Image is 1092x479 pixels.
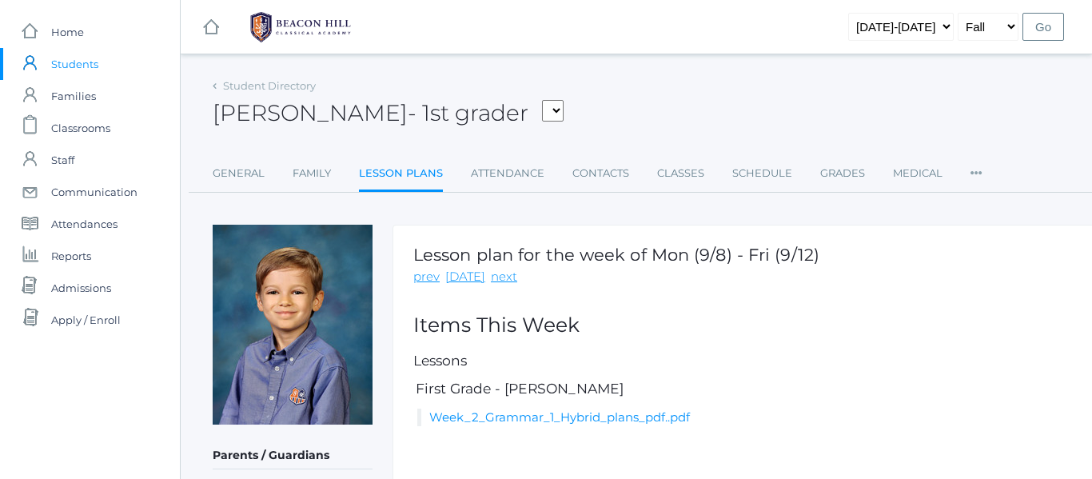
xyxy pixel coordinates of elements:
a: next [491,268,517,286]
h5: Parents / Guardians [213,442,373,469]
span: Home [51,16,84,48]
span: Reports [51,240,91,272]
h5: Lessons [413,353,1087,369]
a: Schedule [732,158,792,190]
span: Admissions [51,272,111,304]
span: - 1st grader [408,99,528,126]
img: BHCALogos-05-308ed15e86a5a0abce9b8dd61676a3503ac9727e845dece92d48e8588c001991.png [241,7,361,47]
a: Contacts [572,158,629,190]
a: Lesson Plans [359,158,443,192]
h2: Items This Week [413,314,1087,337]
span: Families [51,80,96,112]
a: [DATE] [445,268,485,286]
a: Classes [657,158,704,190]
input: Go [1022,13,1064,41]
span: Staff [51,144,74,176]
span: Attendances [51,208,118,240]
a: General [213,158,265,190]
a: Grades [820,158,865,190]
span: Communication [51,176,137,208]
h5: First Grade - [PERSON_NAME] [413,381,1087,397]
a: Attendance [471,158,544,190]
a: prev [413,268,440,286]
a: Medical [893,158,943,190]
a: Student Directory [223,79,316,92]
span: Classrooms [51,112,110,144]
span: Apply / Enroll [51,304,121,336]
img: Noah Smith [213,225,373,425]
a: Family [293,158,331,190]
a: Week_2_Grammar_1_Hybrid_plans_pdf..pdf [429,409,690,425]
h2: [PERSON_NAME] [213,101,564,126]
span: Students [51,48,98,80]
h1: Lesson plan for the week of Mon (9/8) - Fri (9/12) [413,245,819,264]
